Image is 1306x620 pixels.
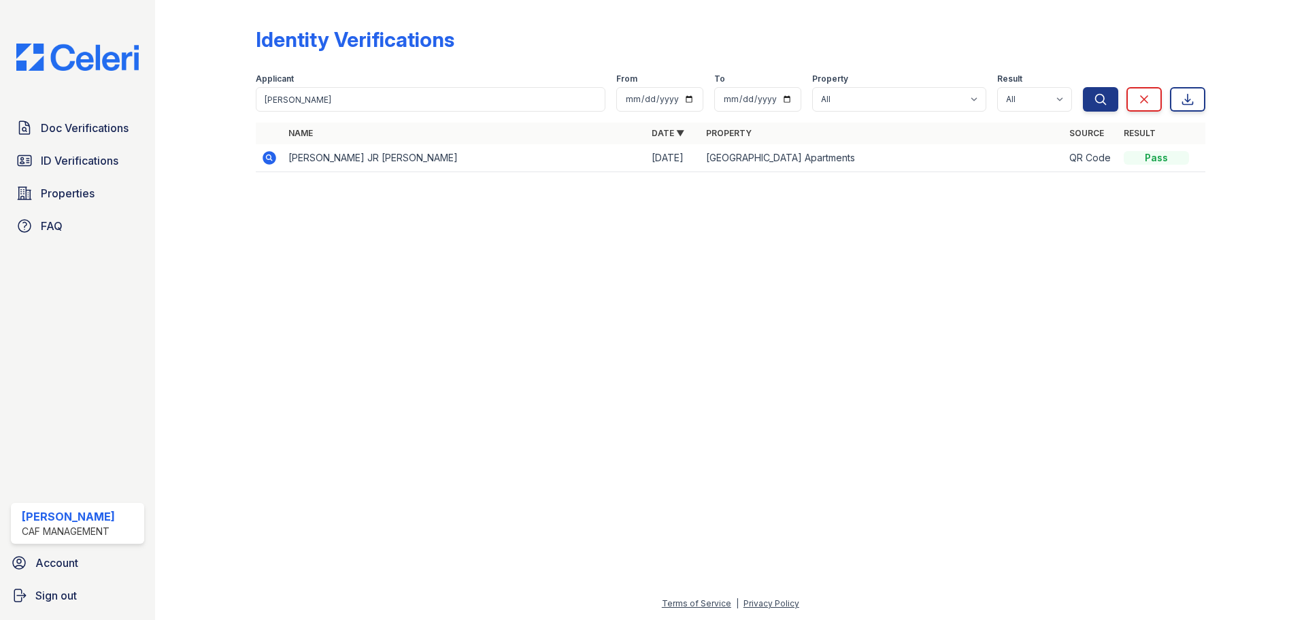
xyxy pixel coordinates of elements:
[1124,151,1189,165] div: Pass
[743,598,799,608] a: Privacy Policy
[41,218,63,234] span: FAQ
[22,508,115,525] div: [PERSON_NAME]
[706,128,752,138] a: Property
[736,598,739,608] div: |
[283,144,646,172] td: [PERSON_NAME] JR [PERSON_NAME]
[11,212,144,240] a: FAQ
[1064,144,1118,172] td: QR Code
[288,128,313,138] a: Name
[11,114,144,142] a: Doc Verifications
[41,120,129,136] span: Doc Verifications
[22,525,115,538] div: CAF Management
[41,152,118,169] span: ID Verifications
[701,144,1064,172] td: [GEOGRAPHIC_DATA] Apartments
[35,555,78,571] span: Account
[1069,128,1104,138] a: Source
[41,185,95,201] span: Properties
[662,598,731,608] a: Terms of Service
[256,87,605,112] input: Search by name or phone number
[616,74,637,84] label: From
[5,549,150,576] a: Account
[714,74,725,84] label: To
[646,144,701,172] td: [DATE]
[11,147,144,174] a: ID Verifications
[997,74,1022,84] label: Result
[812,74,848,84] label: Property
[256,74,294,84] label: Applicant
[256,27,454,52] div: Identity Verifications
[5,582,150,609] a: Sign out
[1124,128,1156,138] a: Result
[11,180,144,207] a: Properties
[652,128,684,138] a: Date ▼
[5,44,150,71] img: CE_Logo_Blue-a8612792a0a2168367f1c8372b55b34899dd931a85d93a1a3d3e32e68fde9ad4.png
[35,587,77,604] span: Sign out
